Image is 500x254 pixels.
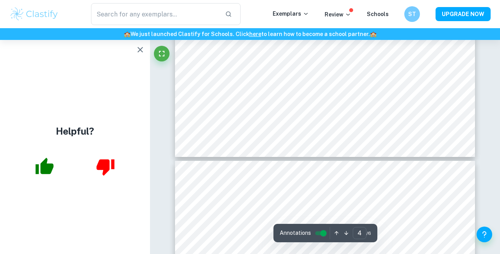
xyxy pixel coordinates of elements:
[370,31,377,37] span: 🏫
[273,9,309,18] p: Exemplars
[280,229,311,237] span: Annotations
[408,10,417,18] h6: ST
[249,31,261,37] a: here
[477,227,492,242] button: Help and Feedback
[436,7,491,21] button: UPGRADE NOW
[9,6,59,22] img: Clastify logo
[91,3,219,25] input: Search for any exemplars...
[124,31,130,37] span: 🏫
[2,30,498,38] h6: We just launched Clastify for Schools. Click to learn how to become a school partner.
[154,46,170,61] button: Fullscreen
[367,11,389,17] a: Schools
[404,6,420,22] button: ST
[325,10,351,19] p: Review
[56,124,94,138] h4: Helpful?
[366,230,371,237] span: / 6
